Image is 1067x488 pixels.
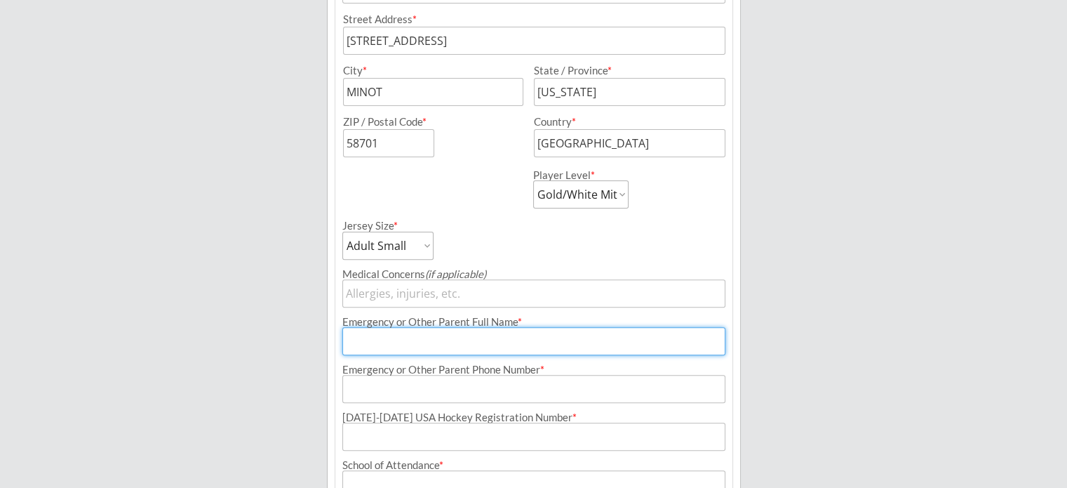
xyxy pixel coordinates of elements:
div: ZIP / Postal Code [343,117,521,127]
div: Emergency or Other Parent Phone Number [342,364,725,375]
input: Allergies, injuries, etc. [342,279,725,308]
div: Country [534,117,709,127]
em: (if applicable) [425,268,486,280]
div: Jersey Size [342,220,415,231]
div: Street Address [343,14,725,25]
div: School of Attendance [342,460,725,470]
div: Medical Concerns [342,269,725,279]
div: Player Level [533,170,629,180]
div: Emergency or Other Parent Full Name [342,317,725,327]
div: State / Province [534,65,709,76]
div: City [343,65,521,76]
div: [DATE]-[DATE] USA Hockey Registration Number [342,412,725,423]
